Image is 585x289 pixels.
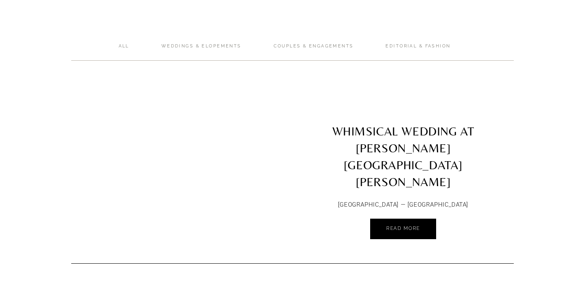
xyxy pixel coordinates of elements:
a: WHIMSICAL WEDDING AT [PERSON_NAME][GEOGRAPHIC_DATA][PERSON_NAME] [292,79,514,195]
a: Weddings & Elopements [161,43,241,61]
span: Read More [386,225,420,231]
a: Read More [370,219,436,239]
p: [GEOGRAPHIC_DATA] — [GEOGRAPHIC_DATA] [319,199,487,211]
a: ALL [119,43,129,61]
a: Editorial & Fashion [385,43,450,61]
a: Couples & ENGAGEMENTS [274,43,354,61]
